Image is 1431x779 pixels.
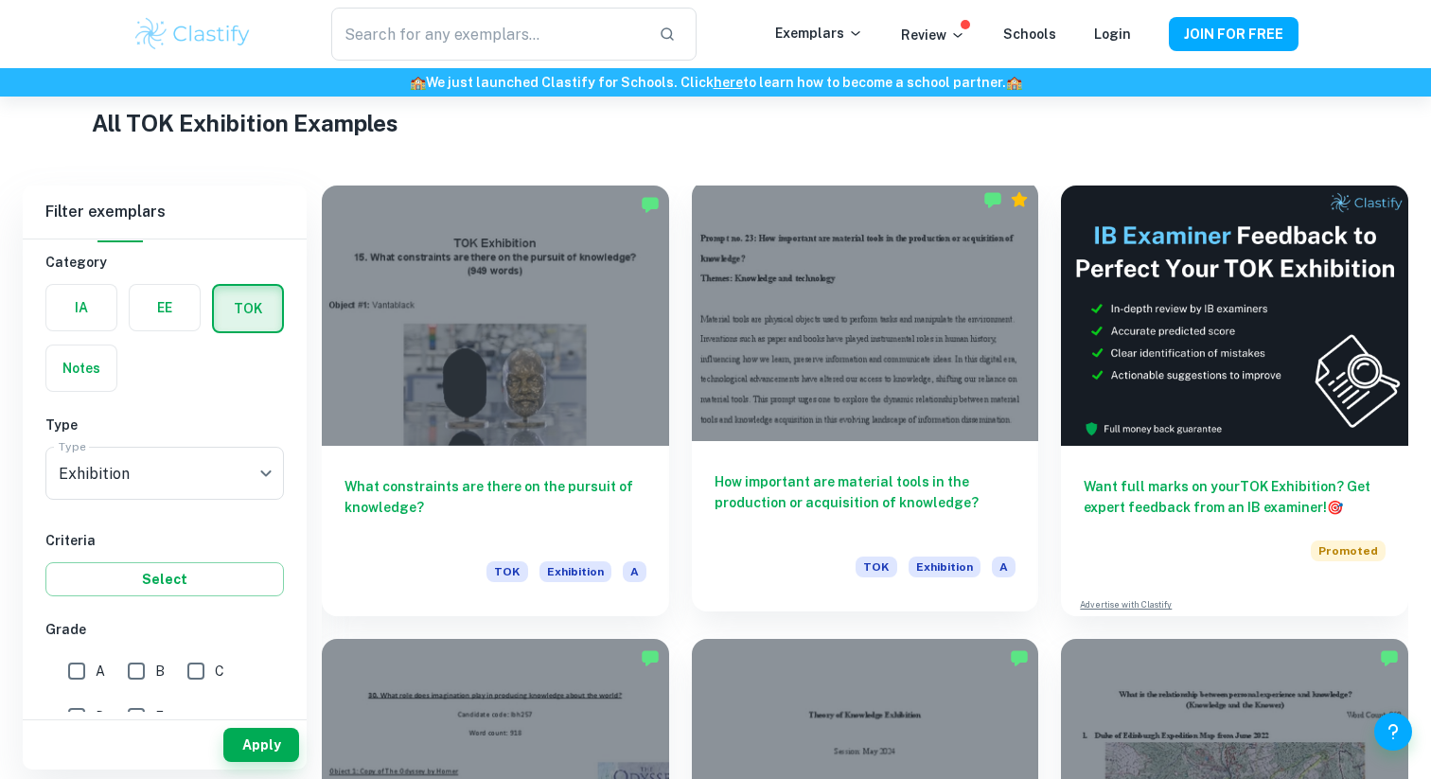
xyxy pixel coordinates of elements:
[1010,190,1029,209] div: Premium
[45,447,284,500] div: Exhibition
[23,186,307,239] h6: Filter exemplars
[92,106,1339,140] h1: All TOK Exhibition Examples
[715,471,1016,534] h6: How important are material tools in the production or acquisition of knowledge?
[641,648,660,667] img: Marked
[59,438,86,454] label: Type
[96,706,105,727] span: D
[215,661,224,682] span: C
[486,561,528,582] span: TOK
[155,706,164,727] span: E
[1380,648,1399,667] img: Marked
[983,190,1002,209] img: Marked
[623,561,646,582] span: A
[539,561,611,582] span: Exhibition
[45,562,284,596] button: Select
[46,285,116,330] button: IA
[1003,27,1056,42] a: Schools
[1061,186,1408,446] img: Thumbnail
[4,72,1427,93] h6: We just launched Clastify for Schools. Click to learn how to become a school partner.
[992,557,1016,577] span: A
[155,661,165,682] span: B
[214,286,282,331] button: TOK
[714,75,743,90] a: here
[344,476,646,539] h6: What constraints are there on the pursuit of knowledge?
[45,415,284,435] h6: Type
[1169,17,1298,51] button: JOIN FOR FREE
[1006,75,1022,90] span: 🏫
[1061,186,1408,616] a: Want full marks on yourTOK Exhibition? Get expert feedback from an IB examiner!PromotedAdvertise ...
[856,557,897,577] span: TOK
[223,728,299,762] button: Apply
[1010,648,1029,667] img: Marked
[132,15,253,53] img: Clastify logo
[1374,713,1412,751] button: Help and Feedback
[775,23,863,44] p: Exemplars
[1080,598,1172,611] a: Advertise with Clastify
[130,285,200,330] button: EE
[1327,500,1343,515] span: 🎯
[909,557,980,577] span: Exhibition
[901,25,965,45] p: Review
[45,252,284,273] h6: Category
[1094,27,1131,42] a: Login
[331,8,644,61] input: Search for any exemplars...
[96,661,105,682] span: A
[322,186,669,616] a: What constraints are there on the pursuit of knowledge?TOKExhibitionA
[45,530,284,551] h6: Criteria
[45,619,284,640] h6: Grade
[1311,540,1386,561] span: Promoted
[641,195,660,214] img: Marked
[410,75,426,90] span: 🏫
[1084,476,1386,518] h6: Want full marks on your TOK Exhibition ? Get expert feedback from an IB examiner!
[46,345,116,391] button: Notes
[692,186,1039,616] a: How important are material tools in the production or acquisition of knowledge?TOKExhibitionA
